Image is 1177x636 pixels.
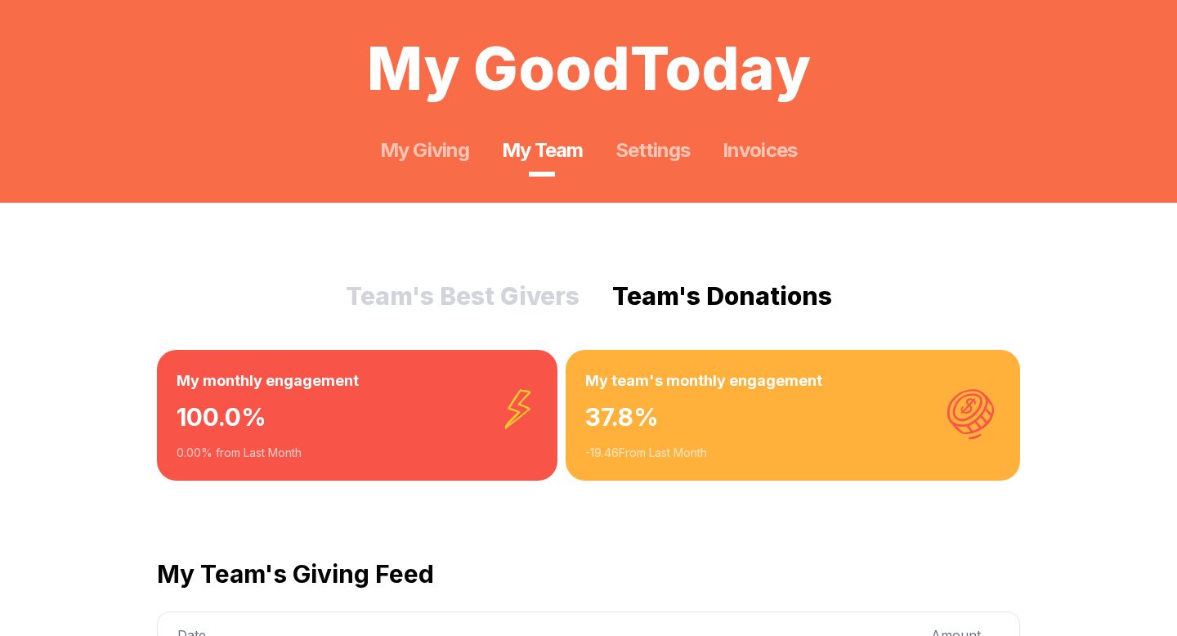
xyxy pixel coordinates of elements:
[502,137,583,163] a: My Team
[177,392,538,445] div: 100.0 %
[585,445,1001,461] div: -19.46 From Last Month
[177,370,538,392] h3: My monthly engagement
[723,137,796,163] a: Invoices
[585,392,1001,445] div: 37.8 %
[177,445,538,461] div: 0.00 % from Last Month
[157,559,1020,589] h2: My Team's Giving Feed
[612,281,832,311] button: Team's Donations
[585,370,1001,392] h3: My team's monthly engagement
[615,137,690,163] a: Settings
[346,281,580,311] button: Team's Best Givers
[380,137,468,163] a: My Giving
